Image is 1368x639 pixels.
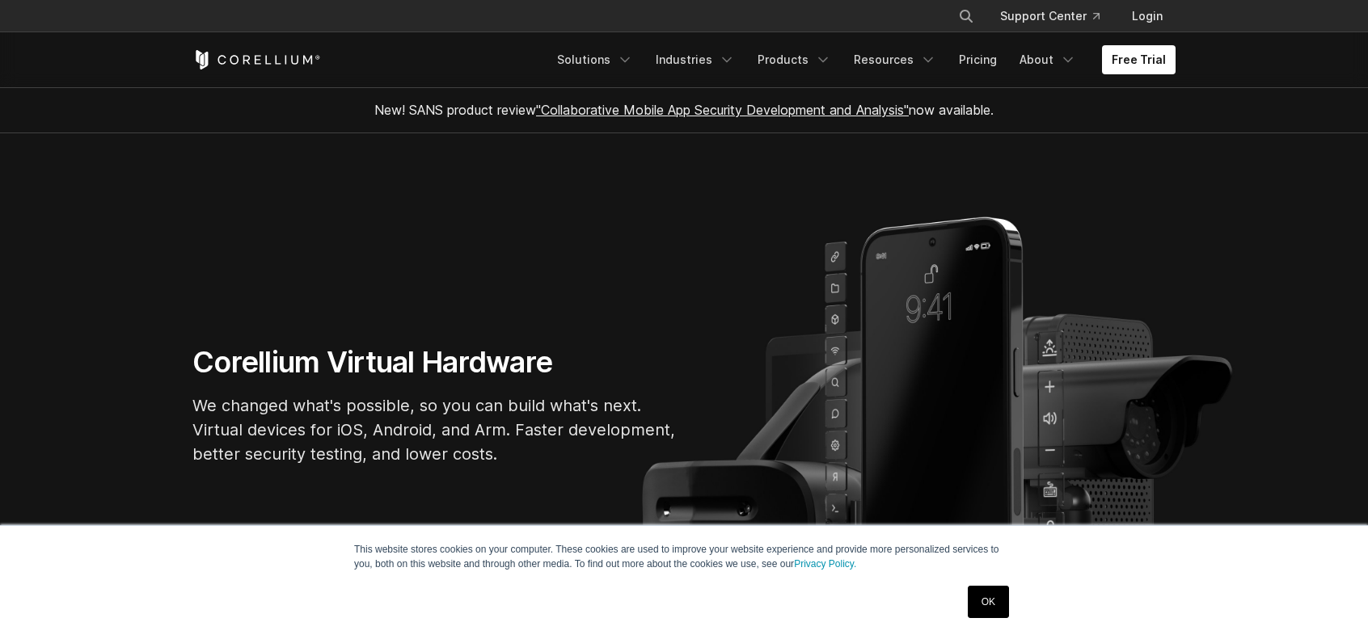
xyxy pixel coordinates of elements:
p: This website stores cookies on your computer. These cookies are used to improve your website expe... [354,542,1014,571]
a: Solutions [547,45,643,74]
a: About [1010,45,1086,74]
a: Login [1119,2,1176,31]
a: Products [748,45,841,74]
span: New! SANS product review now available. [374,102,994,118]
a: Free Trial [1102,45,1176,74]
a: Pricing [949,45,1007,74]
p: We changed what's possible, so you can build what's next. Virtual devices for iOS, Android, and A... [192,393,678,466]
div: Navigation Menu [547,45,1176,74]
a: Resources [844,45,946,74]
a: Corellium Home [192,50,321,69]
div: Navigation Menu [939,2,1176,31]
a: OK [968,586,1009,618]
a: Support Center [987,2,1113,31]
a: Industries [646,45,745,74]
a: "Collaborative Mobile App Security Development and Analysis" [536,102,909,118]
a: Privacy Policy. [794,558,856,570]
h1: Corellium Virtual Hardware [192,344,678,380]
button: Search [952,2,981,31]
